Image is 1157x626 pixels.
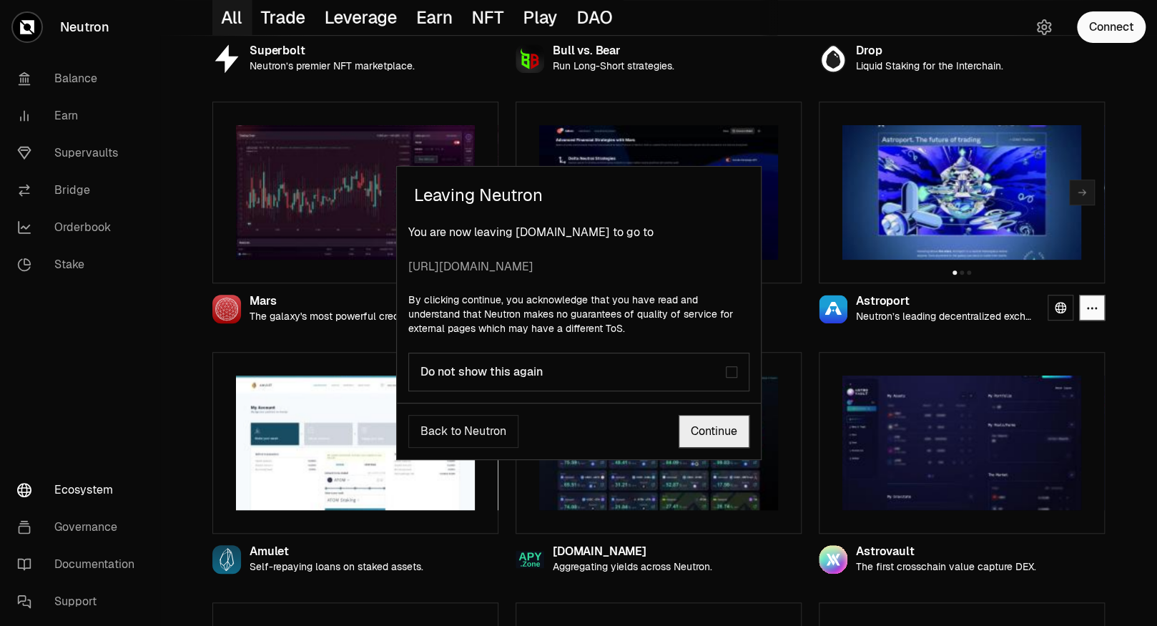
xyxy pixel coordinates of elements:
a: Continue [679,415,749,448]
button: Do not show this again [726,366,737,378]
p: You are now leaving [DOMAIN_NAME] to go to [408,224,749,275]
p: By clicking continue, you acknowledge that you have read and understand that Neutron makes no gua... [408,293,749,336]
button: Back to Neutron [408,415,518,448]
span: [URL][DOMAIN_NAME] [408,258,749,275]
h2: Leaving Neutron [397,167,761,224]
div: Do not show this again [420,365,726,379]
